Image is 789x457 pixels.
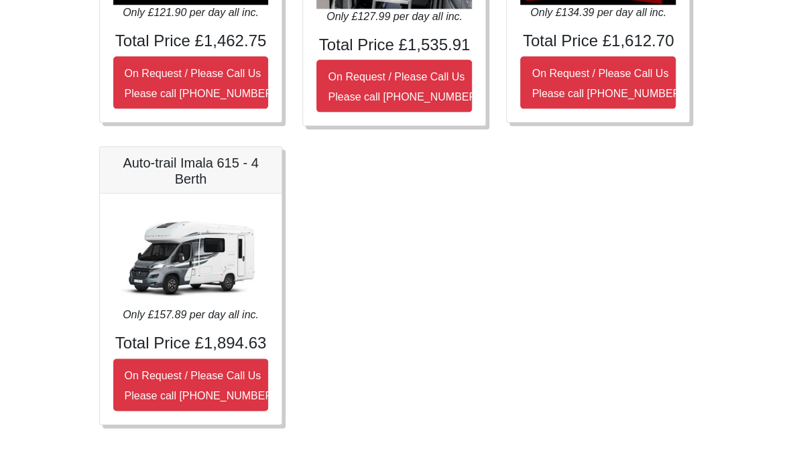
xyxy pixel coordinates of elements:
small: On Request / Please Call Us Please call [PHONE_NUMBER] [125,370,276,401]
button: On Request / Please Call UsPlease call [PHONE_NUMBER] [520,56,676,109]
i: Only £127.99 per day all inc. [326,11,463,22]
h4: Total Price £1,612.70 [520,31,676,51]
button: On Request / Please Call UsPlease call [PHONE_NUMBER] [316,60,472,112]
h5: Auto-trail Imala 615 - 4 Berth [113,155,269,187]
h4: Total Price £1,894.63 [113,334,269,353]
small: On Request / Please Call Us Please call [PHONE_NUMBER] [532,68,683,99]
small: On Request / Please Call Us Please call [PHONE_NUMBER] [125,68,276,99]
button: On Request / Please Call UsPlease call [PHONE_NUMBER] [113,56,269,109]
i: Only £157.89 per day all inc. [123,309,259,320]
small: On Request / Please Call Us Please call [PHONE_NUMBER] [328,71,479,103]
i: Only £134.39 per day all inc. [530,7,666,18]
h4: Total Price £1,462.75 [113,31,269,51]
button: On Request / Please Call UsPlease call [PHONE_NUMBER] [113,358,269,411]
img: Auto-trail Imala 615 - 4 Berth [113,207,269,307]
h4: Total Price £1,535.91 [316,36,472,55]
i: Only £121.90 per day all inc. [123,7,259,18]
